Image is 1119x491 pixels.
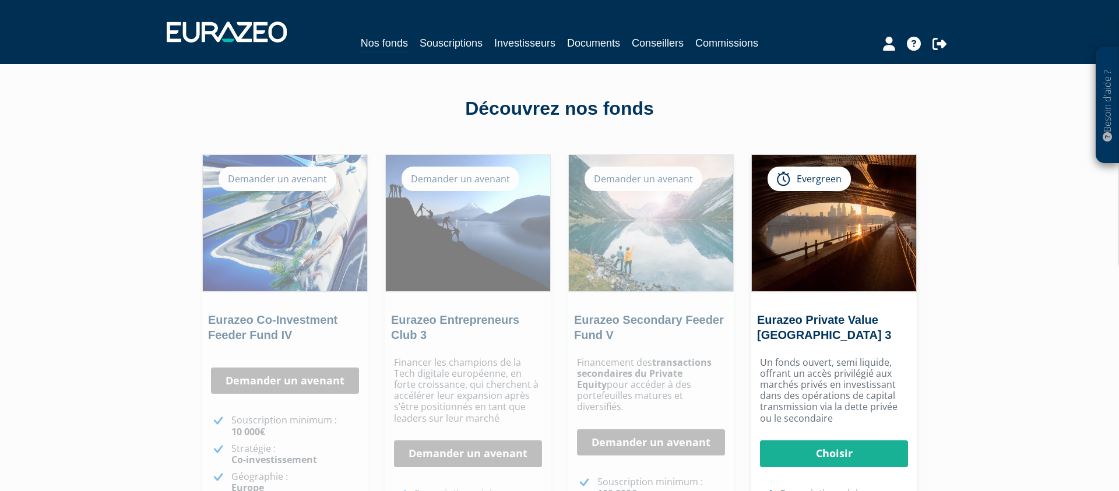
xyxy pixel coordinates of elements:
[211,368,359,394] a: Demander un avenant
[167,22,287,43] img: 1732889491-logotype_eurazeo_blanc_rvb.png
[231,415,359,437] p: Souscription minimum :
[231,443,359,465] p: Stratégie :
[394,357,542,424] p: Financer les champions de la Tech digitale européenne, en forte croissance, qui cherchent à accél...
[567,35,620,51] a: Documents
[695,35,758,51] a: Commissions
[420,35,483,51] a: Souscriptions
[231,453,317,466] strong: Co-investissement
[569,155,733,291] img: Eurazeo Secondary Feeder Fund V
[391,313,519,341] a: Eurazeo Entrepreneurs Club 3
[1101,53,1114,158] p: Besoin d'aide ?
[760,357,908,424] p: Un fonds ouvert, semi liquide, offrant un accès privilégié aux marchés privés en investissant dan...
[577,356,712,391] strong: transactions secondaires du Private Equity
[231,425,265,438] strong: 10 000€
[768,167,851,191] div: Evergreen
[386,155,550,291] img: Eurazeo Entrepreneurs Club 3
[632,35,684,51] a: Conseillers
[585,167,702,191] div: Demander un avenant
[402,167,519,191] div: Demander un avenant
[227,96,892,122] div: Découvrez nos fonds
[394,440,542,467] a: Demander un avenant
[757,313,891,341] a: Eurazeo Private Value [GEOGRAPHIC_DATA] 3
[577,429,725,456] a: Demander un avenant
[577,357,725,413] p: Financement des pour accéder à des portefeuilles matures et diversifiés.
[208,313,337,341] a: Eurazeo Co-Investment Feeder Fund IV
[494,35,555,51] a: Investisseurs
[219,167,336,191] div: Demander un avenant
[203,155,367,291] img: Eurazeo Co-Investment Feeder Fund IV
[752,155,916,291] img: Eurazeo Private Value Europe 3
[361,35,408,53] a: Nos fonds
[760,440,908,467] a: Choisir
[574,313,724,341] a: Eurazeo Secondary Feeder Fund V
